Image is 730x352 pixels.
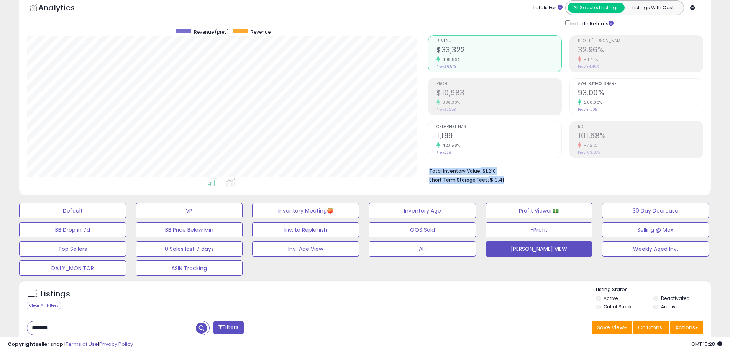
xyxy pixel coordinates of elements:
h2: $10,983 [436,88,561,99]
small: Prev: $2,258 [436,107,456,112]
button: BB Price Below Min [136,222,243,237]
li: $1,210 [429,166,697,175]
small: Prev: 34.49% [578,64,599,69]
button: OOS Sold [369,222,476,237]
label: Archived [661,303,682,310]
button: Listings With Cost [624,3,681,13]
span: 2025-10-7 15:28 GMT [691,341,722,348]
button: AH [369,241,476,257]
button: Inventory Age [369,203,476,218]
label: Active [604,295,618,301]
b: Short Term Storage Fees: [429,177,489,183]
b: Total Inventory Value: [429,168,481,174]
button: 30 Day Decrease [602,203,709,218]
label: Out of Stock [604,303,632,310]
label: Deactivated [661,295,690,301]
button: Selling @ Max [602,222,709,237]
a: Terms of Use [66,341,98,348]
button: [PERSON_NAME] VIEW [486,241,592,257]
div: Include Returns [559,19,623,28]
button: Inv-Age View [252,241,359,257]
div: Clear All Filters [27,302,61,309]
button: -Profit [486,222,592,237]
h5: Analytics [38,2,90,15]
strong: Copyright [8,341,36,348]
button: Inventory Meeting🍑 [252,203,359,218]
small: 200.00% [581,100,602,105]
span: ROI [578,125,703,129]
button: Weekly Aged Inv. [602,241,709,257]
button: BB Drop in 7d [19,222,126,237]
small: 423.58% [440,142,460,148]
button: Top Sellers [19,241,126,257]
button: Filters [213,321,243,334]
span: Revenue [436,39,561,43]
button: Columns [633,321,669,334]
button: Save View [592,321,632,334]
span: Avg. Buybox Share [578,82,703,86]
button: All Selected Listings [568,3,625,13]
h2: 93.00% [578,88,703,99]
h2: 32.96% [578,46,703,56]
small: Prev: 109.58% [578,150,600,155]
small: 408.89% [440,57,461,62]
small: Prev: 229 [436,150,451,155]
span: Revenue [251,29,271,35]
button: Profit Viewer💵 [486,203,592,218]
button: Inv. to Replenish [252,222,359,237]
small: -7.21% [581,142,597,148]
button: VP [136,203,243,218]
span: Columns [638,324,662,331]
button: Default [19,203,126,218]
div: Totals For [533,4,563,11]
p: Listing States: [596,286,711,293]
button: DAILY_MONITOR [19,260,126,276]
span: Ordered Items [436,125,561,129]
h2: $33,322 [436,46,561,56]
button: ASIN Tracking [136,260,243,276]
a: Privacy Policy [99,341,133,348]
small: 386.30% [440,100,460,105]
span: Profit [436,82,561,86]
span: Profit [PERSON_NAME] [578,39,703,43]
small: Prev: 31.00% [578,107,597,112]
span: $13.41 [490,176,504,183]
div: seller snap | | [8,341,133,348]
h5: Listings [41,289,70,300]
button: Actions [670,321,703,334]
small: Prev: $6,548 [436,64,456,69]
h2: 101.68% [578,131,703,142]
h2: 1,199 [436,131,561,142]
button: 0 Sales last 7 days [136,241,243,257]
small: -4.44% [581,57,598,62]
span: Revenue (prev) [194,29,229,35]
